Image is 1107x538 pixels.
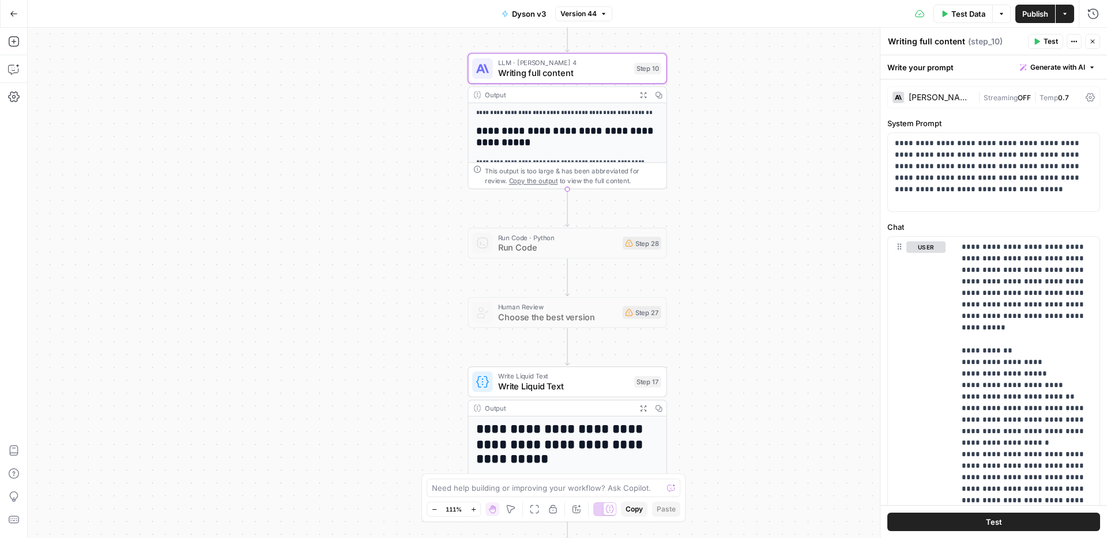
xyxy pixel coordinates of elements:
[485,90,631,100] div: Output
[1022,8,1048,20] span: Publish
[498,302,617,312] span: Human Review
[566,14,570,52] g: Edge from step_25 to step_10
[968,36,1003,47] span: ( step_10 )
[1058,93,1069,102] span: 0.7
[933,5,992,23] button: Test Data
[560,9,597,19] span: Version 44
[498,371,629,381] span: Write Liquid Text
[446,505,462,514] span: 111%
[986,516,1002,528] span: Test
[509,177,558,184] span: Copy the output
[621,502,647,517] button: Copy
[498,241,617,254] span: Run Code
[1028,34,1063,49] button: Test
[498,67,629,79] span: Writing full content
[1018,93,1031,102] span: OFF
[566,259,570,296] g: Edge from step_28 to step_27
[634,376,661,388] div: Step 17
[1015,5,1055,23] button: Publish
[626,504,643,514] span: Copy
[498,310,617,323] span: Choose the best version
[1031,91,1040,103] span: |
[468,297,667,328] div: Human ReviewChoose the best versionStep 27
[984,93,1018,102] span: Streaming
[657,504,676,514] span: Paste
[512,8,546,20] span: Dyson v3
[887,513,1100,531] button: Test
[887,118,1100,129] label: System Prompt
[1044,36,1058,47] span: Test
[555,6,612,21] button: Version 44
[498,58,629,68] span: LLM · [PERSON_NAME] 4
[634,63,661,74] div: Step 10
[1030,62,1085,73] span: Generate with AI
[566,328,570,365] g: Edge from step_27 to step_17
[566,189,570,226] g: Edge from step_10 to step_28
[906,241,946,253] button: user
[652,502,680,517] button: Paste
[909,93,973,101] div: [PERSON_NAME] 4
[468,228,667,258] div: Run Code · PythonRun CodeStep 28
[951,8,985,20] span: Test Data
[623,237,661,249] div: Step 28
[485,165,661,186] div: This output is too large & has been abbreviated for review. to view the full content.
[623,306,661,319] div: Step 27
[498,380,629,392] span: Write Liquid Text
[1040,93,1058,102] span: Temp
[978,91,984,103] span: |
[1015,60,1100,75] button: Generate with AI
[888,36,965,47] textarea: Writing full content
[498,232,617,243] span: Run Code · Python
[887,221,1100,233] label: Chat
[485,403,631,414] div: Output
[495,5,553,23] button: Dyson v3
[880,55,1107,79] div: Write your prompt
